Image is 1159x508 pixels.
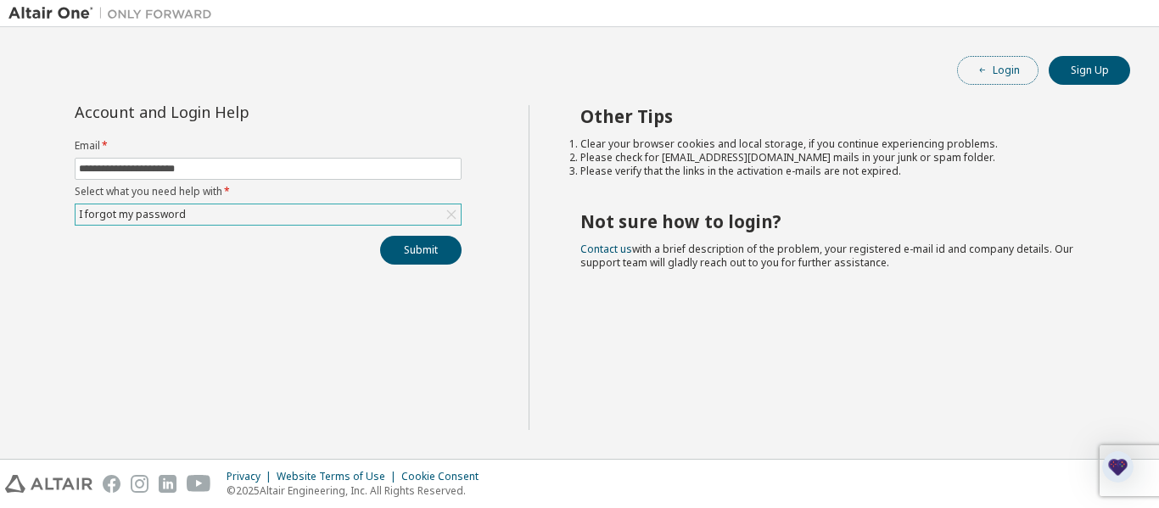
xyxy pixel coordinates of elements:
[957,56,1039,85] button: Login
[277,470,401,483] div: Website Terms of Use
[580,151,1100,165] li: Please check for [EMAIL_ADDRESS][DOMAIN_NAME] mails in your junk or spam folder.
[401,470,489,483] div: Cookie Consent
[8,5,221,22] img: Altair One
[75,105,384,119] div: Account and Login Help
[131,475,148,493] img: instagram.svg
[76,205,188,224] div: I forgot my password
[159,475,176,493] img: linkedin.svg
[227,483,489,498] p: © 2025 Altair Engineering, Inc. All Rights Reserved.
[75,139,462,153] label: Email
[76,204,461,225] div: I forgot my password
[580,242,1073,270] span: with a brief description of the problem, your registered e-mail id and company details. Our suppo...
[380,236,462,265] button: Submit
[1049,56,1130,85] button: Sign Up
[580,137,1100,151] li: Clear your browser cookies and local storage, if you continue experiencing problems.
[580,210,1100,232] h2: Not sure how to login?
[227,470,277,483] div: Privacy
[75,185,462,198] label: Select what you need help with
[5,475,92,493] img: altair_logo.svg
[187,475,211,493] img: youtube.svg
[580,105,1100,127] h2: Other Tips
[580,242,632,256] a: Contact us
[103,475,120,493] img: facebook.svg
[580,165,1100,178] li: Please verify that the links in the activation e-mails are not expired.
